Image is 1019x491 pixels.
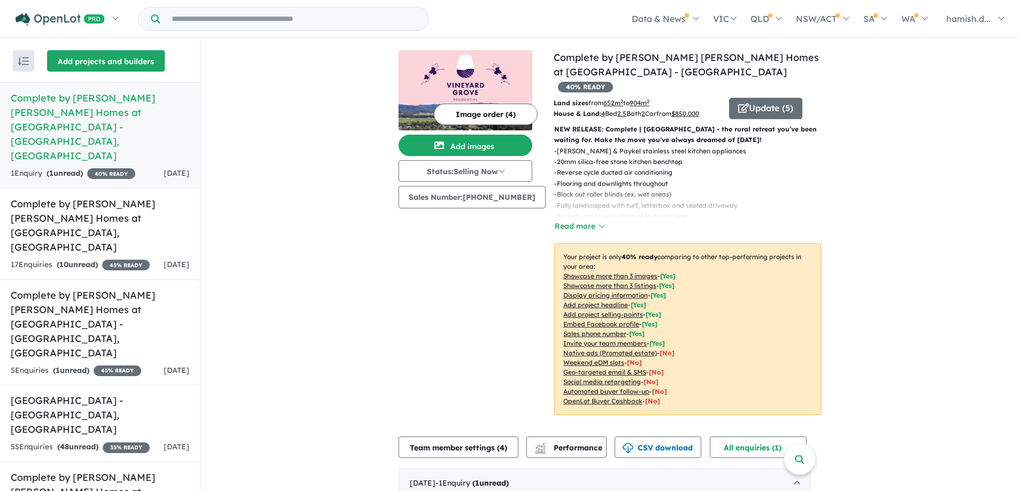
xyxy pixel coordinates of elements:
div: 55 Enquir ies [11,441,150,454]
b: Land sizes [554,99,588,107]
sup: 2 [620,98,623,104]
span: [DATE] [164,168,189,178]
u: Add project headline [563,301,628,309]
strong: ( unread) [47,168,83,178]
u: Add project selling-points [563,310,643,318]
u: Display pricing information [563,291,648,299]
span: 4 [500,443,504,453]
p: from [554,98,721,108]
span: 45 % READY [102,260,150,270]
button: Update (5) [729,98,802,119]
strong: ( unread) [53,365,89,375]
span: 45 % READY [94,365,141,376]
span: hamish.d... [946,13,991,24]
button: Sales Number:[PHONE_NUMBER] [399,186,546,208]
span: [DATE] [164,365,189,375]
span: 40 % READY [87,168,135,179]
u: Showcase more than 3 listings [563,282,656,290]
p: - Flooring and downlights throughout [554,178,830,189]
button: Status:Selling Now [399,160,532,182]
strong: ( unread) [57,260,98,269]
b: 40 % ready [622,253,657,261]
span: - 1 Enquir y [435,478,509,488]
span: [ Yes ] [631,301,646,309]
img: bar-chart.svg [535,446,546,453]
button: All enquiries (1) [710,437,807,458]
strong: ( unread) [472,478,509,488]
u: 2.5 [617,110,626,118]
u: Embed Facebook profile [563,320,639,328]
span: [No] [660,349,675,357]
u: Geo-targeted email & SMS [563,368,646,376]
img: sort.svg [18,57,29,65]
p: - Security alarm with internal/external siren [554,211,830,222]
span: [No] [627,358,642,367]
u: 4 [601,110,605,118]
h5: Complete by [PERSON_NAME] [PERSON_NAME] Homes at [GEOGRAPHIC_DATA] - [GEOGRAPHIC_DATA] , [GEOGRAP... [11,288,189,360]
img: Openlot PRO Logo White [16,13,105,26]
p: Bed Bath Car from [554,108,721,119]
span: [No] [643,378,658,386]
button: Image order (4) [434,104,538,125]
span: [DATE] [164,442,189,451]
span: [ Yes ] [629,330,645,338]
span: [ Yes ] [642,320,657,328]
img: Complete by McDonald Jones Homes at Vineyard Grove - Cessnock [399,50,532,130]
span: 40 % READY [558,82,613,92]
h5: Complete by [PERSON_NAME] [PERSON_NAME] Homes at [GEOGRAPHIC_DATA] - [GEOGRAPHIC_DATA] , [GEOGRAP... [11,91,189,163]
strong: ( unread) [57,442,98,451]
p: Your project is only comparing to other top-performing projects in your area: - - - - - - - - - -... [554,243,821,415]
span: 10 [59,260,68,269]
u: Automated buyer follow-up [563,387,649,395]
u: 904 m [630,99,649,107]
sup: 2 [647,98,649,104]
span: [ Yes ] [646,310,661,318]
span: 48 [60,442,69,451]
u: 2 [641,110,645,118]
u: Sales phone number [563,330,626,338]
p: - Block out roller blinds (ex. wet areas) [554,189,830,200]
span: 1 [56,365,60,375]
div: 17 Enquir ies [11,259,150,271]
h5: [GEOGRAPHIC_DATA] - [GEOGRAPHIC_DATA] , [GEOGRAPHIC_DATA] [11,393,189,437]
p: - [PERSON_NAME] & Paykel stainless steel kitchen appliances [554,146,830,157]
span: [No] [652,387,667,395]
span: 1 [475,478,479,488]
u: Native ads (Promoted estate) [563,349,657,357]
span: 35 % READY [103,442,150,453]
span: [DATE] [164,260,189,269]
button: CSV download [615,437,701,458]
u: Weekend eDM slots [563,358,624,367]
u: Showcase more than 3 images [563,272,657,280]
p: - Reverse cycle ducted air conditioning [554,167,830,178]
button: Read more [554,220,604,232]
p: - Fully landscaped with turf, letterbox and sealed driveway [554,200,830,211]
u: 652 m [603,99,623,107]
span: [No] [645,397,660,405]
span: [ Yes ] [660,272,676,280]
span: [ Yes ] [659,282,675,290]
button: Performance [526,437,607,458]
u: OpenLot Buyer Cashback [563,397,642,405]
img: download icon [623,443,633,454]
button: Add images [399,135,532,156]
div: 5 Enquir ies [11,364,141,377]
span: [No] [649,368,664,376]
span: 1 [49,168,53,178]
p: - 20mm silica-free stone kitchen benchtop [554,157,830,167]
button: Team member settings (4) [399,437,518,458]
button: Add projects and builders [47,50,165,72]
a: Complete by [PERSON_NAME] [PERSON_NAME] Homes at [GEOGRAPHIC_DATA] - [GEOGRAPHIC_DATA] [554,51,819,78]
div: 1 Enquir y [11,167,135,180]
b: House & Land: [554,110,601,118]
img: line-chart.svg [535,443,545,449]
span: [ Yes ] [650,291,666,299]
input: Try estate name, suburb, builder or developer [162,7,426,30]
h5: Complete by [PERSON_NAME] [PERSON_NAME] Homes at [GEOGRAPHIC_DATA] , [GEOGRAPHIC_DATA] [11,197,189,254]
u: Social media retargeting [563,378,641,386]
p: NEW RELEASE: Complete | [GEOGRAPHIC_DATA] - the rural retreat you’ve been waiting for. Make the m... [554,124,821,146]
span: to [623,99,649,107]
u: $ 850,000 [671,110,699,118]
span: [ Yes ] [649,339,665,347]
